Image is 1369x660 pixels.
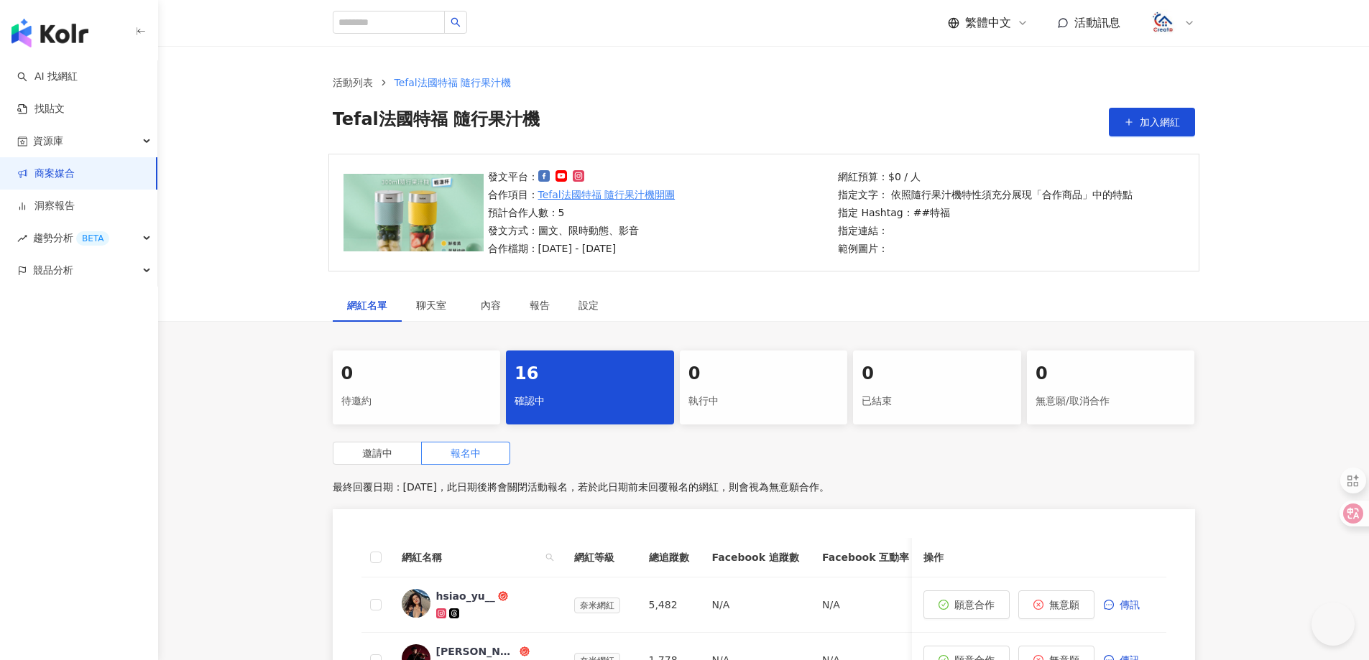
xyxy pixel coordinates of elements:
span: 報名中 [451,447,481,459]
p: 網紅預算：$0 / 人 [838,169,1133,185]
button: 無意願 [1018,590,1094,619]
th: 網紅等級 [563,538,637,577]
p: 預計合作人數：5 [488,205,676,220]
p: 合作檔期：[DATE] - [DATE] [488,241,676,256]
span: 加入網紅 [1140,116,1180,128]
a: 活動列表 [330,75,376,90]
span: search [543,547,557,568]
span: message [1104,600,1114,610]
span: rise [17,233,27,243]
td: N/A [701,577,811,633]
img: logo.png [1150,9,1177,37]
p: 指定 Hashtag： [838,205,1133,220]
span: 繁體中文 [965,15,1011,31]
p: 合作項目： [488,187,676,203]
span: 競品分析 [33,254,73,287]
a: 商案媒合 [17,167,75,181]
td: 5,482 [637,577,701,633]
span: 願意合作 [954,599,995,610]
span: 無意願 [1049,599,1079,610]
span: 資源庫 [33,125,63,157]
span: 傳訊 [1120,599,1140,610]
a: Tefal法國特福 隨行果汁機開團 [538,187,676,203]
div: 0 [1036,362,1186,386]
span: 趨勢分析 [33,222,109,254]
th: 操作 [912,538,1166,577]
span: 聊天室 [416,300,452,310]
div: 設定 [579,297,599,313]
span: Tefal法國特福 隨行果汁機 [333,108,540,136]
p: 最終回覆日期：[DATE]，此日期後將會關閉活動報名，若於此日期前未回覆報名的網紅，則會視為無意願合作。 [333,476,1195,498]
a: searchAI 找網紅 [17,70,78,84]
p: 指定文字： 依照隨行果汁機特性須充分展現「合作商品」中的特點 [838,187,1133,203]
td: N/A [811,577,921,633]
div: 網紅名單 [347,297,387,313]
div: 16 [515,362,665,386]
p: 範例圖片： [838,241,1133,256]
img: KOL Avatar [402,589,430,618]
span: search [545,553,554,562]
a: 洞察報告 [17,199,75,213]
th: Facebook 互動率 [811,538,921,577]
div: 0 [688,362,839,386]
span: search [451,17,461,27]
img: logo [11,19,88,47]
p: 發文平台： [488,169,676,185]
p: 指定連結： [838,223,1133,238]
div: 待邀約 [341,389,492,414]
img: Tefal法國特福 隨行果汁機開團 [344,174,484,251]
span: Tefal法國特福 隨行果汁機 [395,77,512,88]
div: 已結束 [862,389,1013,414]
div: [PERSON_NAME]｜[PERSON_NAME] [436,644,517,659]
span: 活動訊息 [1074,16,1120,29]
th: Facebook 追蹤數 [701,538,811,577]
div: 0 [341,362,492,386]
div: 內容 [481,297,501,313]
div: 無意願/取消合作 [1036,389,1186,414]
div: hsiao_yu__ [436,589,495,603]
span: check-circle [939,600,949,610]
p: 發文方式：圖文、限時動態、影音 [488,223,676,238]
span: 網紅名稱 [402,549,540,565]
span: close-circle [1033,600,1043,610]
div: 0 [862,362,1013,386]
button: 加入網紅 [1109,108,1195,136]
div: 報告 [530,297,550,313]
div: BETA [76,231,109,246]
button: 願意合作 [923,590,1010,619]
p: ##特福 [913,205,950,220]
span: 奈米網紅 [574,598,620,613]
span: 邀請中 [362,447,392,459]
iframe: Help Scout Beacon - Open [1312,603,1355,646]
div: 確認中 [515,389,665,414]
div: 執行中 [688,389,839,414]
th: 總追蹤數 [637,538,701,577]
a: 找貼文 [17,102,65,116]
button: 傳訊 [1103,590,1155,619]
